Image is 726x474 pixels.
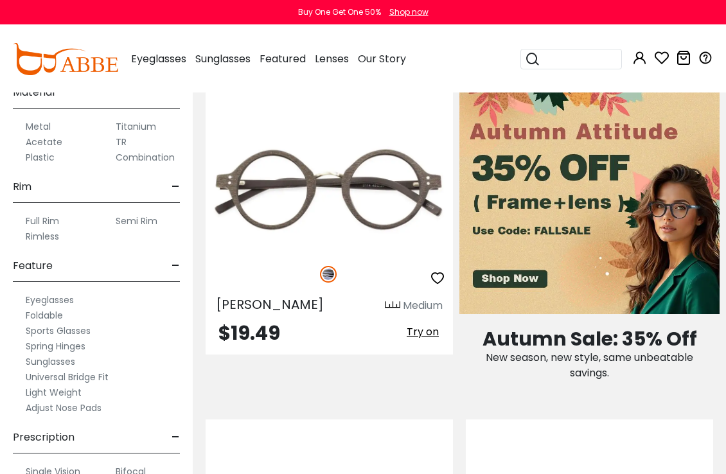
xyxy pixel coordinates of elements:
[13,422,75,453] span: Prescription
[26,369,109,385] label: Universal Bridge Fit
[26,338,85,354] label: Spring Hinges
[206,128,453,252] img: Striped Piggott - Acetate ,Universal Bridge Fit
[13,43,118,75] img: abbeglasses.com
[26,150,55,165] label: Plastic
[195,51,251,66] span: Sunglasses
[172,77,180,108] span: -
[116,134,127,150] label: TR
[358,51,406,66] span: Our Story
[116,119,156,134] label: Titanium
[483,325,697,353] span: Autumn Sale: 35% Off
[260,51,306,66] span: Featured
[172,171,180,202] span: -
[383,6,429,17] a: Shop now
[385,301,400,310] img: size ruler
[116,213,157,229] label: Semi Rim
[26,134,62,150] label: Acetate
[407,324,439,339] span: Try on
[13,171,31,202] span: Rim
[26,292,74,308] label: Eyeglasses
[26,229,59,244] label: Rimless
[298,6,381,18] div: Buy One Get One 50%
[26,354,75,369] label: Sunglasses
[218,319,280,347] span: $19.49
[13,250,53,281] span: Feature
[216,295,324,313] span: [PERSON_NAME]
[131,51,186,66] span: Eyeglasses
[116,150,175,165] label: Combination
[13,77,55,108] span: Material
[26,323,91,338] label: Sports Glasses
[172,422,180,453] span: -
[172,250,180,281] span: -
[26,308,63,323] label: Foldable
[26,385,82,400] label: Light Weight
[403,324,443,340] button: Try on
[459,82,720,314] img: Autumn Attitude Sale
[26,213,59,229] label: Full Rim
[26,119,51,134] label: Metal
[403,298,443,313] div: Medium
[320,266,337,283] img: Striped
[26,400,102,416] label: Adjust Nose Pads
[486,350,693,380] span: New season, new style, same unbeatable savings.
[315,51,349,66] span: Lenses
[389,6,429,18] div: Shop now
